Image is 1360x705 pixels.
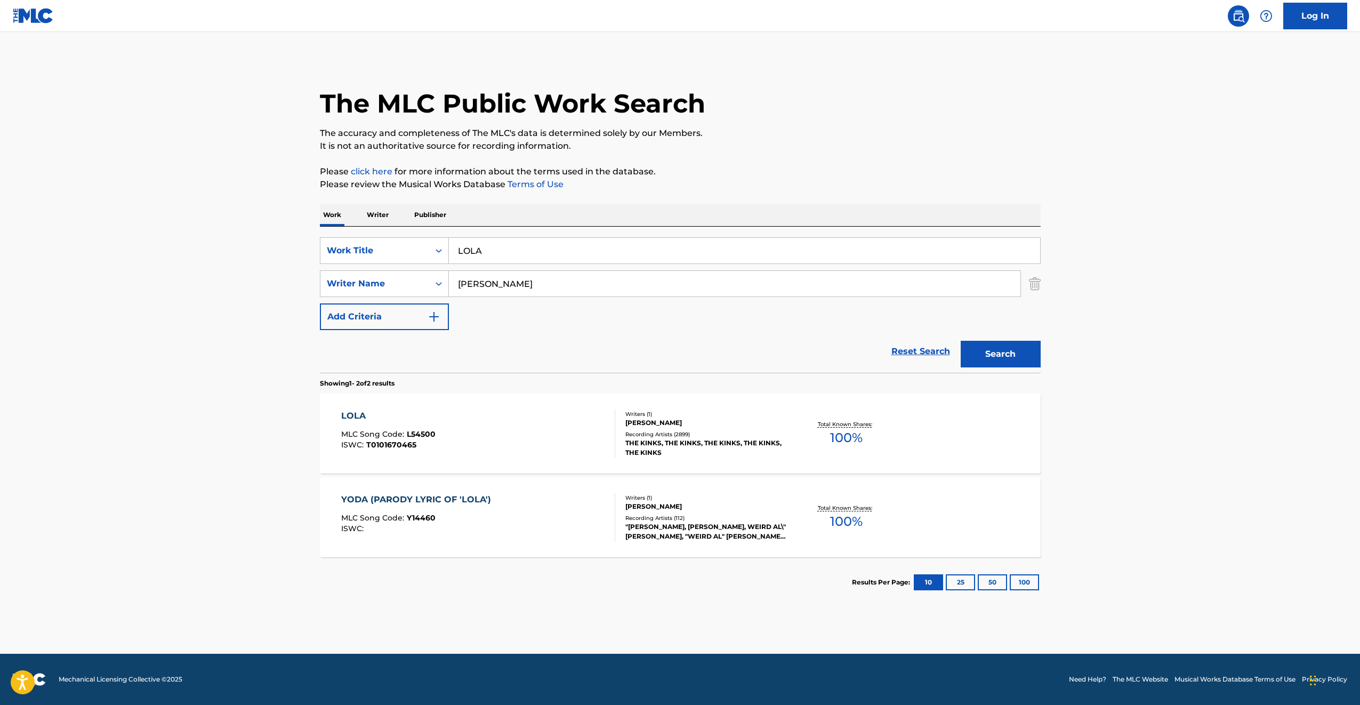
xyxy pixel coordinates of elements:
[320,87,705,119] h1: The MLC Public Work Search
[852,578,913,587] p: Results Per Page:
[1174,675,1295,684] a: Musical Works Database Terms of Use
[59,675,182,684] span: Mechanical Licensing Collective © 2025
[1113,675,1168,684] a: The MLC Website
[961,341,1041,367] button: Search
[625,514,786,522] div: Recording Artists ( 112 )
[1010,574,1039,590] button: 100
[1256,5,1277,27] div: Help
[914,574,943,590] button: 10
[341,493,496,506] div: YODA (PARODY LYRIC OF 'LOLA')
[341,524,366,533] span: ISWC :
[327,277,423,290] div: Writer Name
[407,429,436,439] span: L54500
[1069,675,1106,684] a: Need Help?
[320,237,1041,373] form: Search Form
[320,379,395,388] p: Showing 1 - 2 of 2 results
[625,438,786,458] div: THE KINKS, THE KINKS, THE KINKS, THE KINKS, THE KINKS
[407,513,436,523] span: Y14460
[13,673,46,686] img: logo
[818,420,875,428] p: Total Known Shares:
[886,340,955,363] a: Reset Search
[946,574,975,590] button: 25
[505,179,564,189] a: Terms of Use
[341,440,366,450] span: ISWC :
[341,513,407,523] span: MLC Song Code :
[320,204,344,226] p: Work
[625,522,786,541] div: "[PERSON_NAME], [PERSON_NAME], WEIRD AL\"[PERSON_NAME], "WEIRD AL" [PERSON_NAME], WEIRD [PERSON_N...
[351,166,392,177] a: click here
[320,140,1041,153] p: It is not an authoritative source for recording information.
[366,440,416,450] span: T0101670465
[320,178,1041,191] p: Please review the Musical Works Database
[1260,10,1273,22] img: help
[625,502,786,511] div: [PERSON_NAME]
[428,310,440,323] img: 9d2ae6d4665cec9f34b9.svg
[830,512,863,531] span: 100 %
[1302,675,1347,684] a: Privacy Policy
[320,477,1041,557] a: YODA (PARODY LYRIC OF 'LOLA')MLC Song Code:Y14460ISWC:Writers (1)[PERSON_NAME]Recording Artists (...
[625,430,786,438] div: Recording Artists ( 2899 )
[625,418,786,428] div: [PERSON_NAME]
[830,428,863,447] span: 100 %
[1232,10,1245,22] img: search
[1283,3,1347,29] a: Log In
[320,303,449,330] button: Add Criteria
[625,410,786,418] div: Writers ( 1 )
[818,504,875,512] p: Total Known Shares:
[320,127,1041,140] p: The accuracy and completeness of The MLC's data is determined solely by our Members.
[320,165,1041,178] p: Please for more information about the terms used in the database.
[341,429,407,439] span: MLC Song Code :
[1029,270,1041,297] img: Delete Criterion
[625,494,786,502] div: Writers ( 1 )
[341,410,436,422] div: LOLA
[320,394,1041,474] a: LOLAMLC Song Code:L54500ISWC:T0101670465Writers (1)[PERSON_NAME]Recording Artists (2899)THE KINKS...
[411,204,449,226] p: Publisher
[327,244,423,257] div: Work Title
[1310,664,1316,696] div: Drag
[13,8,54,23] img: MLC Logo
[1228,5,1249,27] a: Public Search
[364,204,392,226] p: Writer
[978,574,1007,590] button: 50
[1307,654,1360,705] iframe: Chat Widget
